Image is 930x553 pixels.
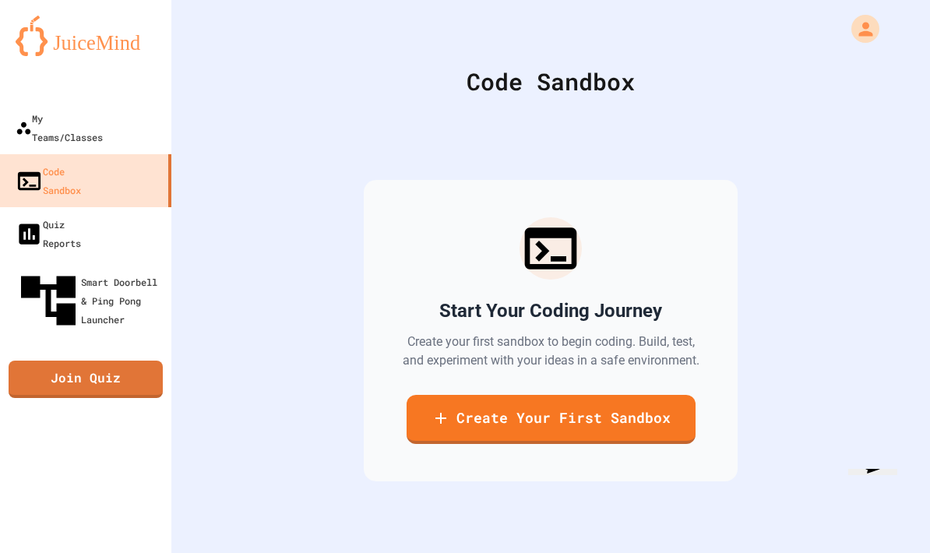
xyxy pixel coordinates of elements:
div: My Teams/Classes [16,109,103,146]
img: logo-orange.svg [16,16,156,56]
div: Code Sandbox [16,162,81,199]
a: Create Your First Sandbox [407,395,696,444]
p: Create your first sandbox to begin coding. Build, test, and experiment with your ideas in a safe ... [401,333,700,370]
div: Quiz Reports [16,215,81,252]
div: Smart Doorbell & Ping Pong Launcher [16,268,165,333]
a: Join Quiz [9,361,163,398]
div: Code Sandbox [210,64,891,99]
iframe: chat widget [842,469,917,541]
div: My Account [835,11,883,47]
h2: Start Your Coding Journey [439,298,662,323]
